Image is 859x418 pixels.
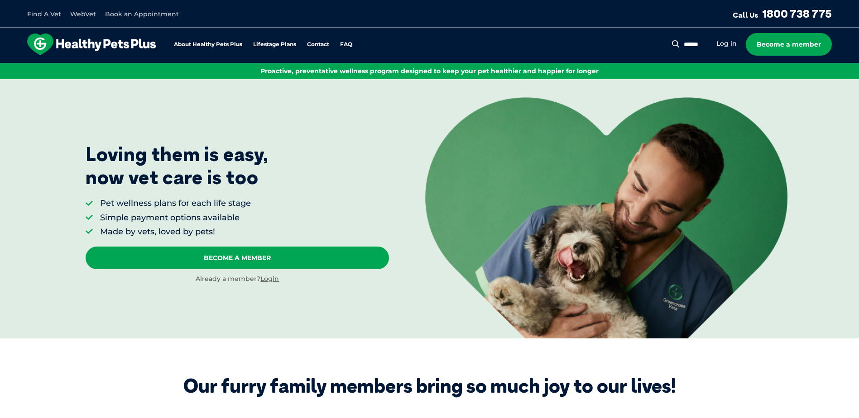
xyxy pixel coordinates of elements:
a: Log in [716,39,737,48]
img: hpp-logo [27,33,156,55]
div: Our furry family members bring so much joy to our lives! [183,375,676,397]
a: Find A Vet [27,10,61,18]
a: WebVet [70,10,96,18]
a: About Healthy Pets Plus [174,42,242,47]
a: Lifestage Plans [253,42,296,47]
a: Become a member [746,33,832,56]
p: Loving them is easy, now vet care is too [86,143,269,189]
a: Login [260,275,279,283]
a: Call Us1800 738 775 [733,7,832,20]
a: FAQ [340,42,352,47]
a: Contact [307,42,329,47]
span: Call Us [733,10,758,19]
li: Pet wellness plans for each life stage [100,198,251,209]
li: Made by vets, loved by pets! [100,226,251,237]
img: <p>Loving them is easy, <br /> now vet care is too</p> [425,97,787,338]
li: Simple payment options available [100,212,251,223]
span: Proactive, preventative wellness program designed to keep your pet healthier and happier for longer [260,67,599,75]
button: Search [670,39,681,48]
a: Become A Member [86,247,389,269]
a: Book an Appointment [105,10,179,18]
div: Already a member? [86,275,389,284]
